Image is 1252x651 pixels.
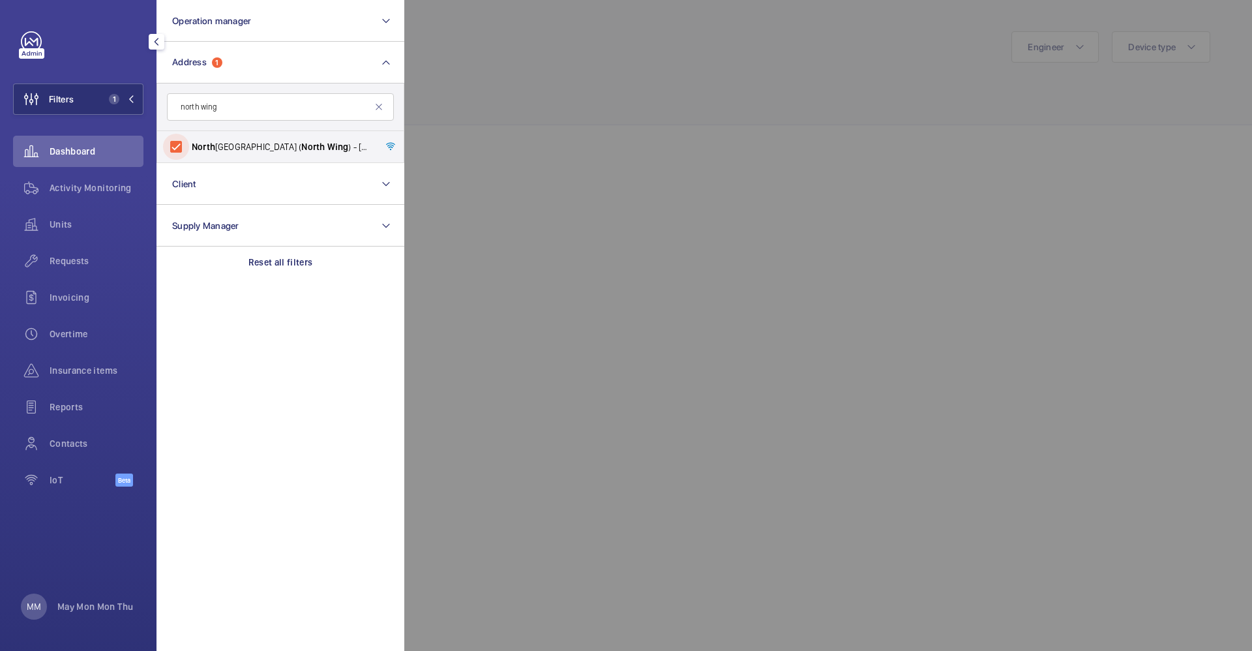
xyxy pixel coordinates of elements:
span: Requests [50,254,143,267]
span: Units [50,218,143,231]
p: MM [27,600,41,613]
p: May Mon Mon Thu [57,600,133,613]
span: Filters [49,93,74,106]
span: Dashboard [50,145,143,158]
span: Reports [50,401,143,414]
span: Overtime [50,327,143,341]
span: IoT [50,474,115,487]
span: Activity Monitoring [50,181,143,194]
span: Insurance items [50,364,143,377]
span: Contacts [50,437,143,450]
span: Invoicing [50,291,143,304]
button: Filters1 [13,83,143,115]
span: Beta [115,474,133,487]
span: 1 [109,94,119,104]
